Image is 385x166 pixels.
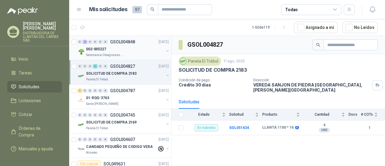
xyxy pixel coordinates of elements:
[89,5,128,14] h1: Mis solicitudes
[342,22,378,33] button: No Leídos
[7,143,62,155] a: Manuales y ayuda
[262,112,295,117] span: Producto
[253,78,370,82] p: Dirección
[88,113,92,117] div: 0
[83,89,87,93] div: 0
[93,64,97,68] div: 1
[187,112,221,117] span: Estado
[19,125,56,138] span: Órdenes de Compra
[294,22,337,33] button: Asignado a mi
[78,40,82,44] div: 0
[78,97,85,104] img: Company Logo
[86,77,108,82] p: Panela El Trébol
[88,40,92,44] div: 0
[179,99,199,105] div: Solicitudes
[23,31,62,42] p: DISTRIBUIDORA DE LLANTAS DEL CARIBE SAS
[78,63,170,82] a: 0 0 0 1 0 0 GSOL004827[DATE] Company LogoSOLICITUD DE COMPRA 2183Panela El Trébol
[88,89,92,93] div: 0
[229,109,262,121] th: Solicitud
[7,95,62,106] a: Licitaciones
[86,126,108,131] p: Panela El Trébol
[179,78,248,82] p: Condición de pago
[86,53,124,58] p: Salamanca Oleaginosas SAS
[93,113,97,117] div: 0
[253,82,370,92] p: VEREDA SANJON DE PIEDRA [GEOGRAPHIC_DATA] , [PERSON_NAME][GEOGRAPHIC_DATA]
[78,87,170,106] a: 1 0 0 0 0 0 GSOL004787[DATE] Company Logo01-RQG-3763Santa [PERSON_NAME]
[86,150,97,155] p: Almatec
[7,109,62,120] a: Cotizar
[103,113,108,117] div: 0
[86,46,106,52] p: 002-005227
[98,137,103,142] div: 0
[78,64,82,68] div: 0
[93,137,97,142] div: 0
[159,39,169,45] p: [DATE]
[78,111,170,131] a: 0 0 0 0 0 0 GSOL004745[DATE] Company LogoSOLICITUD DE COMPRA 2169Panela El Trébol
[159,137,169,143] p: [DATE]
[86,71,137,77] p: SOLICITUD DE COMPRA 2183
[110,40,135,44] p: GSOL004848
[195,124,218,131] div: En tránsito
[93,89,97,93] div: 0
[78,121,85,128] img: Company Logo
[110,89,135,93] p: GSOL004787
[319,128,330,133] div: UND
[78,113,82,117] div: 0
[187,40,224,49] h3: GSOL004827
[93,40,97,44] div: 0
[19,146,53,152] span: Manuales y ayuda
[19,83,39,90] span: Solicitudes
[88,137,92,142] div: 0
[349,109,361,121] th: Docs
[229,112,254,117] span: Solicitud
[7,7,38,14] img: Logo peakr
[98,40,103,44] div: 0
[179,67,247,73] p: SOLICITUD DE COMPRA 2183
[361,125,378,131] b: 1
[78,48,85,55] img: Company Logo
[180,58,186,64] img: Company Logo
[83,113,87,117] div: 0
[103,89,108,93] div: 0
[223,58,245,64] p: 11 ago, 2025
[303,109,349,121] th: Cantidad
[83,64,87,68] div: 0
[361,109,385,121] th: # COTs
[86,95,109,101] p: 01-RQG-3763
[132,6,142,13] span: 97
[303,112,340,117] span: Cantidad
[23,22,62,30] p: [PERSON_NAME] [PERSON_NAME]
[110,113,135,117] p: GSOL004745
[86,120,137,125] p: SOLICITUD DE COMPRA 2169
[103,64,108,68] div: 0
[159,88,169,94] p: [DATE]
[150,7,155,11] span: search
[7,123,62,141] a: Órdenes de Compra
[361,112,373,117] span: # COTs
[103,137,108,142] div: 0
[303,123,345,128] b: 4
[19,56,28,62] span: Inicio
[252,23,289,32] div: 1 - 50 de 119
[262,125,294,130] b: LLANTA 1100 * 16
[159,64,169,69] p: [DATE]
[159,112,169,118] p: [DATE]
[83,137,87,142] div: 0
[187,109,229,121] th: Estado
[78,38,170,58] a: 0 2 0 0 0 0 GSOL004848[DATE] Company Logo002-005227Salamanca Oleaginosas SAS
[103,40,108,44] div: 0
[262,109,303,121] th: Producto
[103,162,125,166] p: SOL049631
[78,89,82,93] div: 1
[7,67,62,79] a: Tareas
[78,137,82,142] div: 0
[78,72,85,80] img: Company Logo
[98,113,103,117] div: 0
[88,64,92,68] div: 0
[19,70,32,76] span: Tareas
[86,144,152,150] p: CANDADO PEQUEÑO DE CODIGO VERA
[110,64,135,68] p: GSOL004827
[229,126,249,130] a: SOL051634
[285,6,298,13] div: Todas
